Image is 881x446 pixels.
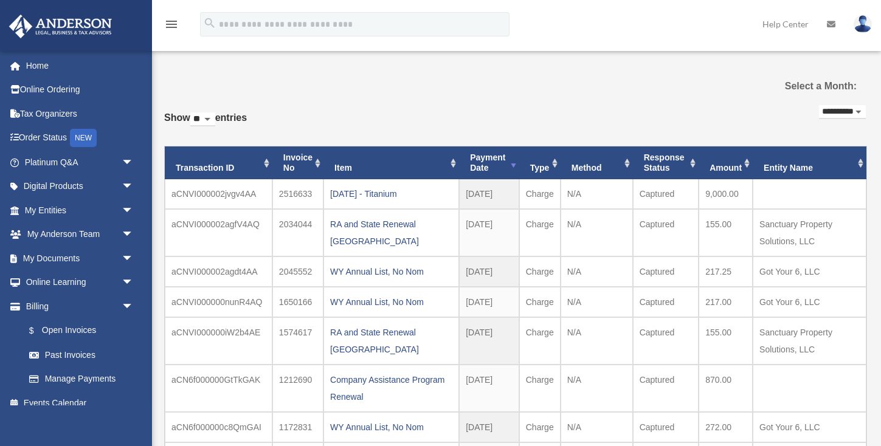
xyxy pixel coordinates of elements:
a: My Documentsarrow_drop_down [9,246,152,270]
td: 1172831 [272,412,323,442]
td: Captured [633,317,699,365]
td: [DATE] [459,179,519,209]
td: [DATE] [459,209,519,256]
span: arrow_drop_down [122,294,146,319]
div: WY Annual List, No Nom [330,263,452,280]
td: Captured [633,365,699,412]
a: menu [164,21,179,32]
i: search [203,16,216,30]
a: My Entitiesarrow_drop_down [9,198,152,222]
td: aCN6f000000c8QmGAI [165,412,272,442]
td: 155.00 [699,317,753,365]
a: Order StatusNEW [9,126,152,151]
td: 2516633 [272,179,323,209]
td: Charge [519,179,561,209]
td: Captured [633,287,699,317]
td: 217.00 [699,287,753,317]
th: Amount: activate to sort column ascending [699,146,753,179]
th: Method: activate to sort column ascending [561,146,633,179]
div: WY Annual List, No Nom [330,293,452,310]
a: Online Learningarrow_drop_down [9,270,152,295]
a: Online Ordering [9,78,152,102]
a: Past Invoices [17,343,146,367]
label: Select a Month: [758,78,857,95]
td: Captured [633,412,699,442]
img: User Pic [854,15,872,33]
td: aCNVI000000nunR4AQ [165,287,272,317]
td: Got Your 6, LLC [753,287,866,317]
td: 2034044 [272,209,323,256]
div: NEW [70,129,97,147]
th: Payment Date: activate to sort column ascending [459,146,519,179]
td: Charge [519,412,561,442]
td: Charge [519,365,561,412]
td: [DATE] [459,412,519,442]
td: [DATE] [459,317,519,365]
th: Item: activate to sort column ascending [323,146,459,179]
div: Company Assistance Program Renewal [330,371,452,405]
td: N/A [561,365,633,412]
td: 155.00 [699,209,753,256]
td: Charge [519,256,561,287]
td: Charge [519,209,561,256]
td: N/A [561,256,633,287]
a: Events Calendar [9,391,152,415]
td: 1212690 [272,365,323,412]
td: aCNVI000000iW2b4AE [165,317,272,365]
span: arrow_drop_down [122,150,146,175]
span: arrow_drop_down [122,174,146,199]
td: 870.00 [699,365,753,412]
img: Anderson Advisors Platinum Portal [5,15,116,38]
a: Platinum Q&Aarrow_drop_down [9,150,152,174]
td: Charge [519,287,561,317]
th: Transaction ID: activate to sort column ascending [165,146,272,179]
select: Showentries [190,112,215,126]
div: [DATE] - Titanium [330,185,452,202]
td: aCNVI000002jvgv4AA [165,179,272,209]
td: N/A [561,179,633,209]
a: My Anderson Teamarrow_drop_down [9,222,152,247]
td: N/A [561,287,633,317]
span: arrow_drop_down [122,198,146,223]
a: Manage Payments [17,367,152,391]
td: N/A [561,209,633,256]
td: 2045552 [272,256,323,287]
td: Sanctuary Property Solutions, LLC [753,317,866,365]
a: $Open Invoices [17,318,152,343]
td: aCNVI000002agdt4AA [165,256,272,287]
td: Got Your 6, LLC [753,412,866,442]
th: Response Status: activate to sort column ascending [633,146,699,179]
span: arrow_drop_down [122,270,146,295]
td: [DATE] [459,287,519,317]
label: Show entries [164,109,247,139]
td: 1650166 [272,287,323,317]
td: aCNVI000002agfV4AQ [165,209,272,256]
i: menu [164,17,179,32]
td: Sanctuary Property Solutions, LLC [753,209,866,256]
td: N/A [561,317,633,365]
td: N/A [561,412,633,442]
td: Captured [633,256,699,287]
td: Captured [633,209,699,256]
a: Digital Productsarrow_drop_down [9,174,152,199]
th: Entity Name: activate to sort column ascending [753,146,866,179]
a: Home [9,53,152,78]
th: Invoice No: activate to sort column ascending [272,146,323,179]
a: Tax Organizers [9,101,152,126]
td: Charge [519,317,561,365]
th: Type: activate to sort column ascending [519,146,561,179]
div: RA and State Renewal [GEOGRAPHIC_DATA] [330,216,452,250]
td: [DATE] [459,365,519,412]
td: aCN6f000000GtTkGAK [165,365,272,412]
span: $ [36,323,42,338]
span: arrow_drop_down [122,222,146,247]
td: 9,000.00 [699,179,753,209]
td: Captured [633,179,699,209]
td: 1574617 [272,317,323,365]
td: 272.00 [699,412,753,442]
a: Billingarrow_drop_down [9,294,152,318]
td: Got Your 6, LLC [753,256,866,287]
td: [DATE] [459,256,519,287]
td: 217.25 [699,256,753,287]
span: arrow_drop_down [122,246,146,271]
